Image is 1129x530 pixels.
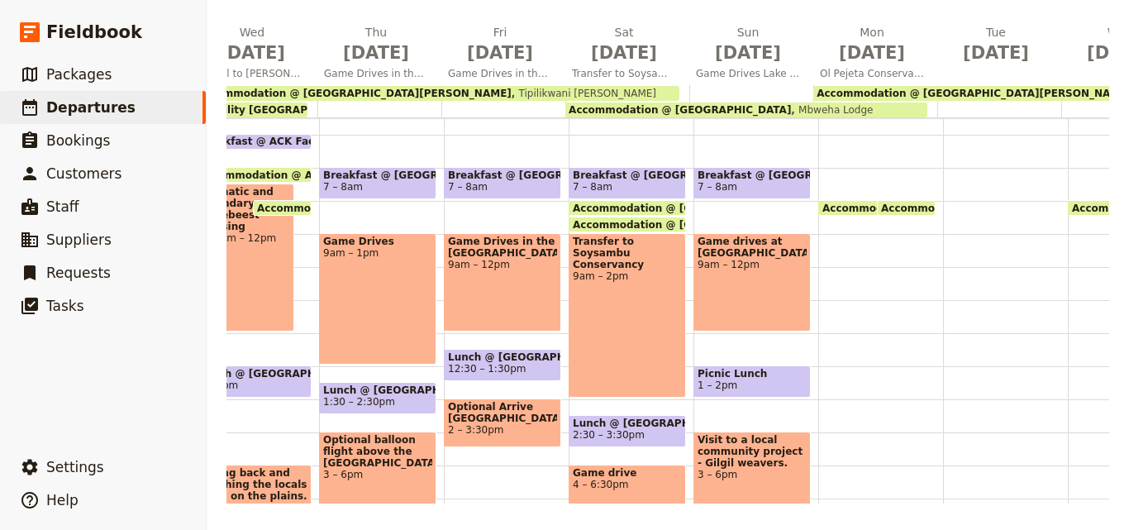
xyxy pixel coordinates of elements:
span: Visit to a local community project - Gilgil weavers. [698,434,807,469]
div: Accommodation @ [GEOGRAPHIC_DATA][PERSON_NAME] [253,200,312,216]
span: 7 – 8am [448,181,488,193]
span: Breakfast @ [GEOGRAPHIC_DATA][PERSON_NAME] [323,170,432,181]
div: Accommodation @ [GEOGRAPHIC_DATA][PERSON_NAME]Tipilikwani [PERSON_NAME] [193,86,679,101]
span: Game Drives Lake Nakuru & [PERSON_NAME] [689,67,807,80]
span: 9am – 12pm [698,259,807,270]
div: Breakfast @ [GEOGRAPHIC_DATA]7 – 8am [693,167,811,199]
span: Optional balloon flight above the [GEOGRAPHIC_DATA]. [323,434,432,469]
span: 2:30 – 3:30pm [573,429,645,441]
button: Thu [DATE]Game Drives in the Mara/Optional Balloon Experience [317,24,441,85]
div: Accommodation @ [GEOGRAPHIC_DATA][PERSON_NAME] [569,217,686,232]
h2: Thu [324,24,428,65]
span: 7 – 8am [323,181,363,193]
h2: Sun [696,24,800,65]
span: [DATE] [200,41,304,65]
span: 2 – 3:30pm [448,424,557,436]
span: 3 – 6pm [698,469,807,480]
span: Lunch @ [GEOGRAPHIC_DATA] [573,418,682,429]
span: Game Drives [323,236,432,247]
span: [DATE] [696,41,800,65]
span: Game Drives in the Mara/Optional Balloon Experience [317,67,435,80]
span: Lunch @ [GEOGRAPHIC_DATA][PERSON_NAME] [448,351,557,363]
h2: Fri [448,24,552,65]
span: 9am – 2pm [573,270,682,282]
span: 4 – 6pm [198,502,307,513]
div: Game Drives9am – 1pm [319,233,436,365]
span: Transfer to Soysambu Conservancy, afternoon game drives [565,67,683,80]
div: Breakfast @ [GEOGRAPHIC_DATA][PERSON_NAME]7 – 8am [569,167,686,199]
button: Wed [DATE]Travel to [PERSON_NAME] [193,24,317,85]
div: Accommodation @ [GEOGRAPHIC_DATA][PERSON_NAME] [877,200,936,216]
span: Customers [46,165,121,182]
div: Transfer to Soysambu Conservancy9am – 2pm [569,233,686,398]
span: 12:30 – 1:30pm [448,363,526,375]
span: Settings [46,459,104,475]
span: 9am – 1pm [323,247,432,259]
div: Accommodation @ [GEOGRAPHIC_DATA] [569,200,686,216]
button: Sun [DATE]Game Drives Lake Nakuru & [PERSON_NAME] [689,24,813,85]
span: Requests [46,265,111,281]
span: 7 – 8am [573,181,612,193]
span: Game drives at [GEOGRAPHIC_DATA] [698,236,807,259]
div: Breakfast @ [GEOGRAPHIC_DATA][PERSON_NAME]7 – 8am [319,167,436,199]
span: 1:30 – 2:30pm [323,396,395,408]
button: Tue [DATE] [937,24,1061,72]
div: Breakfast @ ACK Facility [GEOGRAPHIC_DATA] [194,134,312,150]
div: Sitting back and watching the locals frolic on the plains.4 – 6pm [194,465,312,530]
span: [DATE] [572,41,676,65]
span: [DATE] [944,41,1048,65]
span: Sitting back and watching the locals frolic on the plains. [198,467,307,502]
span: 4 – 6:30pm [573,479,682,490]
div: Dramatic and legendary wildebeest crossing7:30am – 12pm [194,184,294,332]
div: Accommodation @ [GEOGRAPHIC_DATA] [818,200,918,216]
span: Accommodation @ [GEOGRAPHIC_DATA] [573,203,803,213]
div: Picnic Lunch1 – 2pm [693,365,811,398]
span: Game Drives in the [GEOGRAPHIC_DATA]/ Or Arrive [GEOGRAPHIC_DATA] [441,67,559,80]
span: [DATE] [448,41,552,65]
span: 7 – 8am [698,181,737,193]
span: Optional Arrive [GEOGRAPHIC_DATA] [448,401,557,424]
span: Help [46,492,79,509]
h2: Mon [820,24,924,65]
button: Fri [DATE]Game Drives in the [GEOGRAPHIC_DATA]/ Or Arrive [GEOGRAPHIC_DATA] [441,24,565,85]
span: Travel to [PERSON_NAME] [193,67,311,80]
span: Suppliers [46,232,112,248]
div: Game Drives in the [GEOGRAPHIC_DATA]9am – 12pm [444,233,561,332]
span: Breakfast @ [GEOGRAPHIC_DATA] [698,170,807,181]
span: Breakfast @ [GEOGRAPHIC_DATA][PERSON_NAME] [573,170,682,181]
span: Accommodation @ [GEOGRAPHIC_DATA] [822,203,1052,213]
span: Game drive [573,467,682,479]
div: Lunch @ [GEOGRAPHIC_DATA][PERSON_NAME]1:30 – 2:30pm [319,382,436,414]
span: [DATE] [820,41,924,65]
span: Lunch @ [GEOGRAPHIC_DATA][PERSON_NAME] [198,368,307,380]
span: Accommodation @ [GEOGRAPHIC_DATA][PERSON_NAME] [257,203,579,213]
span: Staff [46,198,79,215]
div: Game drives at [GEOGRAPHIC_DATA]9am – 12pm [693,233,811,332]
span: Mbweha Lodge [791,104,873,116]
div: Accommodation @ ACK Facility [GEOGRAPHIC_DATA] [194,167,312,183]
button: Mon [DATE]Ol Pejeta Conservancy [813,24,937,85]
span: 3 – 6pm [323,469,432,480]
span: Transfer to Soysambu Conservancy [573,236,682,270]
span: Departures [46,99,136,116]
span: Fieldbook [46,20,142,45]
span: Accommodation @ [GEOGRAPHIC_DATA] [569,104,791,116]
span: Tipilikwani [PERSON_NAME] [512,88,656,99]
span: 1 – 2pm [698,380,737,391]
span: Packages [46,66,112,83]
div: Lunch @ [GEOGRAPHIC_DATA]2:30 – 3:30pm [569,415,686,447]
span: Breakfast @ [GEOGRAPHIC_DATA][PERSON_NAME] [448,170,557,181]
div: Lunch @ [GEOGRAPHIC_DATA][PERSON_NAME]12:30 – 1:30pm [444,349,561,381]
span: Game Drives in the [GEOGRAPHIC_DATA] [448,236,557,259]
span: Bookings [46,132,110,149]
h2: Sat [572,24,676,65]
h2: Tue [944,24,1048,65]
h2: Wed [200,24,304,65]
div: Visit to a local community project - Gilgil weavers.3 – 6pm [693,432,811,530]
span: Dramatic and legendary wildebeest crossing [198,186,290,232]
div: Accommodation @ [GEOGRAPHIC_DATA]Mbweha Lodge [565,103,927,117]
span: 7:30am – 12pm [198,232,290,244]
div: Breakfast @ [GEOGRAPHIC_DATA][PERSON_NAME]7 – 8am [444,167,561,199]
span: Picnic Lunch [698,368,807,380]
span: Accommodation @ [GEOGRAPHIC_DATA][PERSON_NAME] [197,88,512,99]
